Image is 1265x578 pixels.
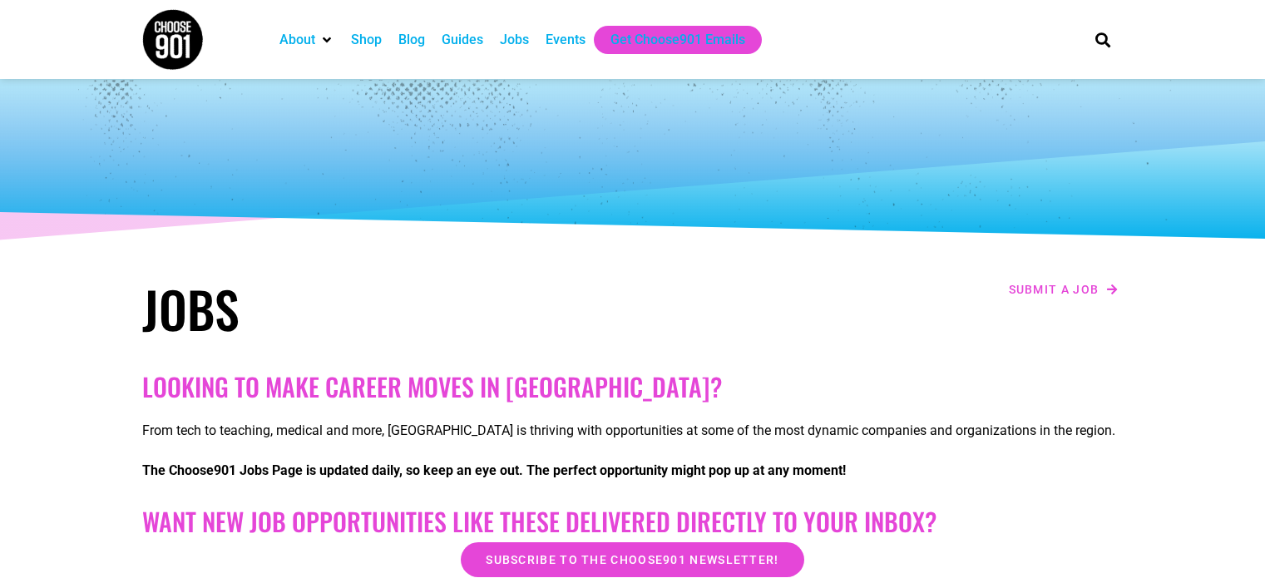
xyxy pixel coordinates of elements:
[1089,26,1116,53] div: Search
[351,30,382,50] a: Shop
[610,30,745,50] a: Get Choose901 Emails
[461,542,803,577] a: Subscribe to the Choose901 newsletter!
[500,30,529,50] a: Jobs
[142,421,1124,441] p: From tech to teaching, medical and more, [GEOGRAPHIC_DATA] is thriving with opportunities at some...
[442,30,483,50] a: Guides
[398,30,425,50] a: Blog
[271,26,1066,54] nav: Main nav
[142,506,1124,536] h2: Want New Job Opportunities like these Delivered Directly to your Inbox?
[142,462,846,478] strong: The Choose901 Jobs Page is updated daily, so keep an eye out. The perfect opportunity might pop u...
[486,554,778,566] span: Subscribe to the Choose901 newsletter!
[1004,279,1124,300] a: Submit a job
[271,26,343,54] div: About
[1009,284,1099,295] span: Submit a job
[279,30,315,50] a: About
[142,279,625,338] h1: Jobs
[142,372,1124,402] h2: Looking to make career moves in [GEOGRAPHIC_DATA]?
[546,30,586,50] a: Events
